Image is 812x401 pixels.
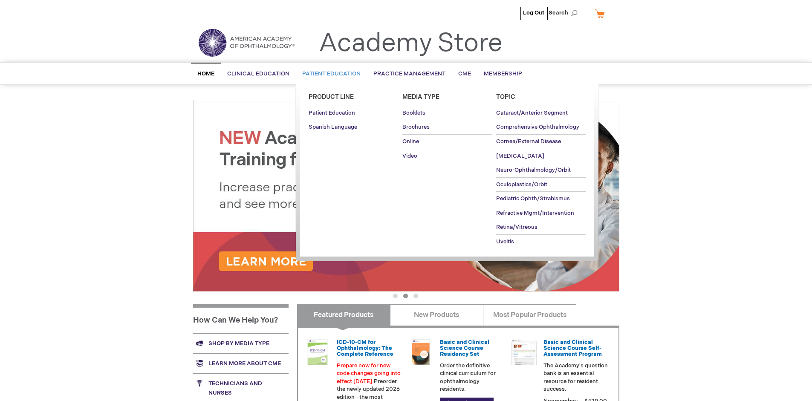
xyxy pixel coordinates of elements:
img: 0120008u_42.png [305,339,330,365]
font: Prepare now for new code changes going into effect [DATE]. [337,362,401,385]
span: Retina/Vitreous [496,224,537,231]
a: Most Popular Products [483,304,576,326]
a: Academy Store [319,28,503,59]
span: Video [402,153,417,159]
img: 02850963u_47.png [408,339,433,365]
span: Cataract/Anterior Segment [496,110,568,116]
span: CME [458,70,471,77]
span: Home [197,70,214,77]
a: Featured Products [297,304,390,326]
span: Pediatric Ophth/Strabismus [496,195,570,202]
span: Comprehensive Ophthalmology [496,124,579,130]
a: Log Out [523,9,544,16]
span: Patient Education [309,110,355,116]
span: Booklets [402,110,425,116]
a: Basic and Clinical Science Course Residency Set [440,339,489,358]
button: 2 of 3 [403,294,408,298]
span: Refractive Mgmt/Intervention [496,210,574,216]
span: Online [402,138,419,145]
button: 3 of 3 [413,294,418,298]
span: Practice Management [373,70,445,77]
span: Product Line [309,93,354,101]
a: Shop by media type [193,333,289,353]
span: Brochures [402,124,430,130]
img: bcscself_20.jpg [511,339,537,365]
a: Basic and Clinical Science Course Self-Assessment Program [543,339,602,358]
span: Oculoplastics/Orbit [496,181,547,188]
span: [MEDICAL_DATA] [496,153,544,159]
span: Clinical Education [227,70,289,77]
span: Search [549,4,581,21]
span: Media Type [402,93,439,101]
span: Neuro-Ophthalmology/Orbit [496,167,571,173]
span: Spanish Language [309,124,357,130]
a: New Products [390,304,483,326]
span: Topic [496,93,515,101]
span: Uveitis [496,238,514,245]
button: 1 of 3 [393,294,398,298]
a: ICD-10-CM for Ophthalmology: The Complete Reference [337,339,393,358]
span: Patient Education [302,70,361,77]
p: Order the definitive clinical curriculum for ophthalmology residents. [440,362,505,393]
a: Learn more about CME [193,353,289,373]
span: Membership [484,70,522,77]
span: Cornea/External Disease [496,138,561,145]
h1: How Can We Help You? [193,304,289,333]
p: The Academy's question bank is an essential resource for resident success. [543,362,608,393]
